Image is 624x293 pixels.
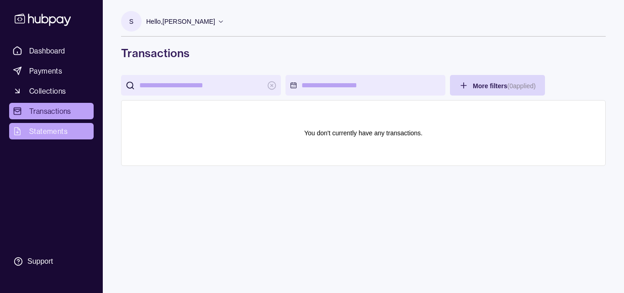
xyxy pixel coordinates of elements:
[9,43,94,59] a: Dashboard
[129,16,133,27] p: S
[507,82,535,90] p: ( 0 applied)
[9,103,94,119] a: Transactions
[29,106,71,117] span: Transactions
[450,75,545,96] button: More filters(0applied)
[139,75,263,96] input: search
[29,45,65,56] span: Dashboard
[9,252,94,271] a: Support
[473,82,536,90] span: More filters
[9,63,94,79] a: Payments
[27,256,53,266] div: Support
[146,16,215,27] p: Hello, [PERSON_NAME]
[121,46,606,60] h1: Transactions
[9,123,94,139] a: Statements
[29,126,68,137] span: Statements
[9,83,94,99] a: Collections
[29,65,62,76] span: Payments
[29,85,66,96] span: Collections
[304,128,423,138] p: You don't currently have any transactions.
